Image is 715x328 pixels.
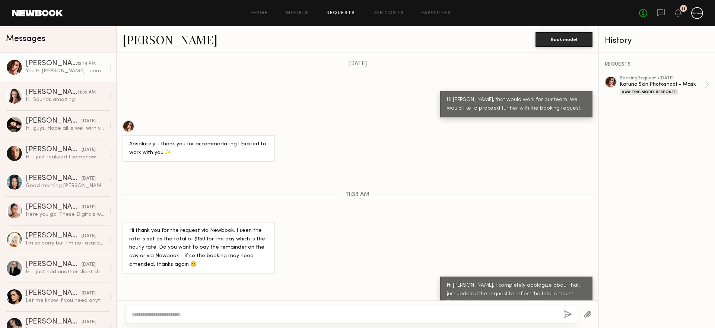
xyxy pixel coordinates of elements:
[82,146,96,154] div: [DATE]
[26,268,105,275] div: Hi! I just had another client check my availability for the 21st. Wanted to check in with you fir...
[327,11,355,16] a: Requests
[26,204,82,211] div: [PERSON_NAME]
[447,96,586,113] div: Hi [PERSON_NAME], that would work for our team. We would like to proceed further with the booking...
[77,60,96,67] div: 12:14 PM
[286,11,308,16] a: Models
[26,89,77,96] div: [PERSON_NAME]
[373,11,404,16] a: Job Posts
[82,233,96,240] div: [DATE]
[82,319,96,326] div: [DATE]
[26,232,82,240] div: [PERSON_NAME]
[536,36,592,42] a: Book model
[605,37,709,45] div: History
[26,125,105,132] div: Hi, guys, Hope all is well with you! Following up on the previous message, did you receive my pho...
[26,96,105,103] div: Hi! Sounds amazing
[681,7,686,11] div: 13
[26,240,105,247] div: I’m so sorry but I’m not available that day unfortunately:(
[536,32,592,47] button: Book model
[82,204,96,211] div: [DATE]
[82,261,96,268] div: [DATE]
[620,76,709,95] a: bookingRequest •[DATE]Karuna Skin Photoshoot - MaskAwaiting Model Response
[26,297,105,304] div: Let me know if you need anything else ❤️
[82,175,96,182] div: [DATE]
[26,261,82,268] div: [PERSON_NAME]
[26,182,105,189] div: Good morning [PERSON_NAME], Happy [DATE]! I just wanted to check in and see if you had any update...
[129,140,268,157] div: Absolutely - thank you for accommodating ! Excited to work with you ✨
[26,211,105,218] div: Here you go! These Digitals were made [DATE] xx [URL][DOMAIN_NAME]
[620,76,705,81] div: booking Request • [DATE]
[422,11,451,16] a: Favorites
[605,62,709,67] div: REQUESTS
[26,67,105,75] div: You: Hi [PERSON_NAME], I completely apologize about that. I just updated the request to reflect t...
[26,60,77,67] div: [PERSON_NAME]
[82,118,96,125] div: [DATE]
[620,81,705,88] div: Karuna Skin Photoshoot - Mask
[129,227,268,269] div: Hi thank you for the request via Newbook. I seen the rate is set as the total of $150 for the day...
[26,318,82,326] div: [PERSON_NAME]
[26,117,82,125] div: [PERSON_NAME]
[348,61,367,67] span: [DATE]
[26,146,82,154] div: [PERSON_NAME]
[82,290,96,297] div: [DATE]
[123,31,217,47] a: [PERSON_NAME]
[6,35,45,43] span: Messages
[620,89,678,95] div: Awaiting Model Response
[26,154,105,161] div: Hi! I just realized I somehow missed your message earlier I didn’t get a notification for it. I r...
[251,11,268,16] a: Home
[26,175,82,182] div: [PERSON_NAME]
[77,89,96,96] div: 11:09 AM
[346,192,369,198] span: 11:33 AM
[26,290,82,297] div: [PERSON_NAME]
[447,281,586,307] div: Hi [PERSON_NAME], I completely apologize about that. I just updated the request to reflect the to...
